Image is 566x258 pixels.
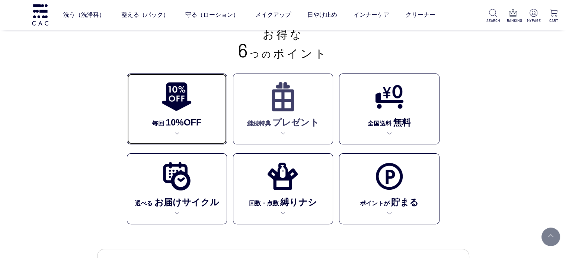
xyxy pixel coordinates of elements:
[31,4,49,25] img: logo
[307,4,337,25] a: 日やけ止め
[391,117,411,127] span: 無料
[121,4,169,25] a: 整える（パック）
[233,153,333,224] a: 回数・点数縛りナシ 回数・点数縛りナシ
[162,81,192,112] img: 10%OFF
[374,81,404,112] img: 全国送料無料
[249,195,317,209] p: 回数・点数
[268,81,298,112] img: 継続特典プレゼント
[339,153,439,224] a: ポイントが貯まる ポイントが貯まる
[486,9,499,23] a: SEARCH
[367,115,411,129] p: 全国送料
[153,197,219,207] span: お届けサイクル
[233,74,333,144] a: 継続特典プレゼント 継続特典プレゼント
[97,40,469,59] p: つの
[247,115,319,129] p: 継続特典
[255,4,291,25] a: メイクアップ
[486,18,499,23] p: SEARCH
[339,74,439,144] a: 全国送料無料 全国送料無料
[389,197,419,207] span: 貯まる
[527,9,540,23] a: MYPAGE
[406,4,435,25] a: クリーナー
[354,4,389,25] a: インナーケア
[547,18,560,23] p: CART
[185,4,239,25] a: 守る（ローション）
[127,153,227,224] a: 選べるお届けサイクル 選べるお届けサイクル
[135,195,219,209] p: 選べる
[271,117,319,127] span: プレゼント
[273,48,328,60] span: ポイント
[279,197,317,207] span: 縛りナシ
[547,9,560,23] a: CART
[507,9,520,23] a: RANKING
[527,18,540,23] p: MYPAGE
[507,18,520,23] p: RANKING
[127,74,227,144] a: 10%OFF 毎回10%OFF
[162,161,192,192] img: 選べるお届けサイクル
[374,161,404,192] img: ポイントが貯まる
[164,117,202,127] span: 10%OFF
[152,115,202,129] p: 毎回
[268,161,298,192] img: 回数・点数縛りナシ
[63,4,105,25] a: 洗う（洗浄料）
[238,38,250,61] span: 6
[359,195,419,209] p: ポイントが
